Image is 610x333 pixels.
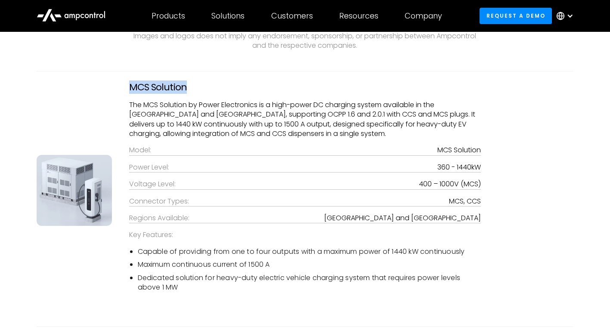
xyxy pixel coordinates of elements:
div: 360 - 1440kW [437,163,481,172]
h3: MCS Solution [129,82,481,93]
div: Resources [339,11,378,21]
div: Products [152,11,185,21]
div: Model: [129,145,151,155]
div: 400 – 1000V (MCS) [419,179,481,189]
div: Regions Available: [129,213,189,223]
div: Connector Types: [129,197,189,206]
div: MCS Solution [437,145,481,155]
p: Images and logos does not imply any endorsement, sponsorship, or partnership between Ampcontrol a... [129,31,481,51]
div: Customers [271,11,313,21]
div: Power Level: [129,163,169,172]
div: Company [405,11,442,21]
li: Capable of providing from one to four outputs with a maximum power of 1440 kW continuously [138,247,481,256]
img: MCS Solution [37,155,111,226]
div: Key Features: [129,230,481,240]
div: Solutions [211,11,245,21]
p: The MCS Solution by Power Electronics is a high-power DC charging system available in the [GEOGRA... [129,100,481,139]
li: Dedicated solution for heavy-duty electric vehicle charging system that requires power levels abo... [138,273,481,293]
div: MCS, CCS [449,197,481,206]
p: [GEOGRAPHIC_DATA] and [GEOGRAPHIC_DATA] [324,213,481,223]
li: Maximum continuous current of 1500 A [138,260,481,269]
div: Voltage Level: [129,179,176,189]
a: Request a demo [480,8,552,24]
